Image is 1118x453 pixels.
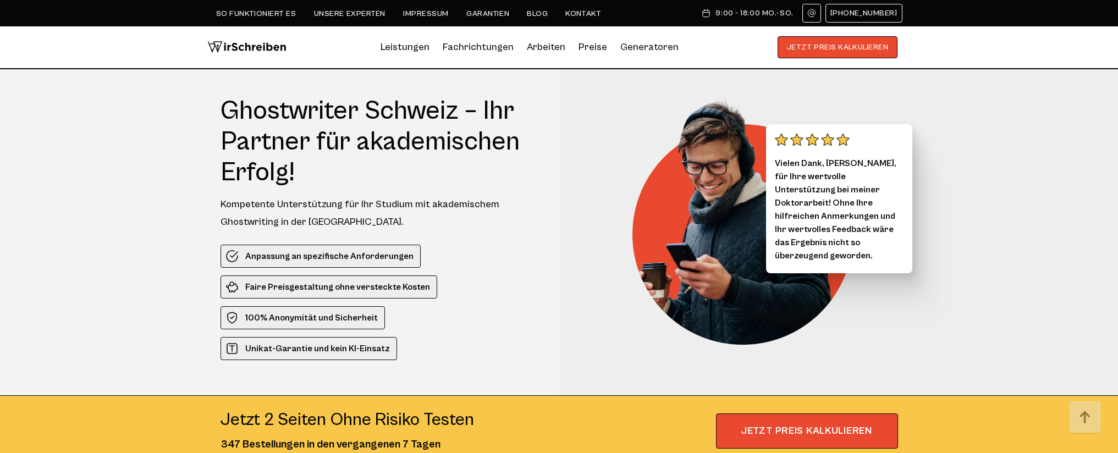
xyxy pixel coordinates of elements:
a: Impressum [403,9,449,18]
a: Generatoren [620,38,679,56]
img: Faire Preisgestaltung ohne versteckte Kosten [225,280,239,294]
img: Unikat-Garantie und kein KI-Einsatz [225,342,239,355]
div: Jetzt 2 seiten ohne risiko testen [221,409,474,431]
img: Ghostwriter Schweiz – Ihr Partner für akademischen Erfolg! [632,96,869,345]
button: JETZT PREIS KALKULIEREN [778,36,898,58]
img: stars [775,133,850,146]
div: Kompetente Unterstützung für Ihr Studium mit akademischem Ghostwriting in der [GEOGRAPHIC_DATA]. [221,196,539,231]
a: So funktioniert es [216,9,296,18]
a: Blog [527,9,548,18]
h1: Ghostwriter Schweiz – Ihr Partner für akademischen Erfolg! [221,96,539,188]
li: Anpassung an spezifische Anforderungen [221,245,421,268]
img: logo wirschreiben [207,36,287,58]
li: 100% Anonymität und Sicherheit [221,306,385,329]
a: [PHONE_NUMBER] [825,4,902,23]
span: [PHONE_NUMBER] [830,9,897,18]
a: Kontakt [565,9,601,18]
span: JETZT PREIS KALKULIEREN [716,413,898,449]
img: button top [1069,401,1102,434]
img: Email [807,9,816,18]
li: Unikat-Garantie und kein KI-Einsatz [221,337,397,360]
img: Anpassung an spezifische Anforderungen [225,250,239,263]
a: Preise [579,41,607,53]
a: Garantien [466,9,509,18]
a: Leistungen [381,38,429,56]
a: Arbeiten [527,38,565,56]
img: Schedule [701,9,711,18]
div: 347 Bestellungen in den vergangenen 7 Tagen [221,437,474,453]
img: 100% Anonymität und Sicherheit [225,311,239,324]
a: Fachrichtungen [443,38,514,56]
li: Faire Preisgestaltung ohne versteckte Kosten [221,275,437,299]
span: 9:00 - 18:00 Mo.-So. [715,9,793,18]
a: Unsere Experten [314,9,385,18]
div: Vielen Dank, [PERSON_NAME], für Ihre wertvolle Unterstützung bei meiner Doktorarbeit! Ohne Ihre h... [766,124,912,273]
